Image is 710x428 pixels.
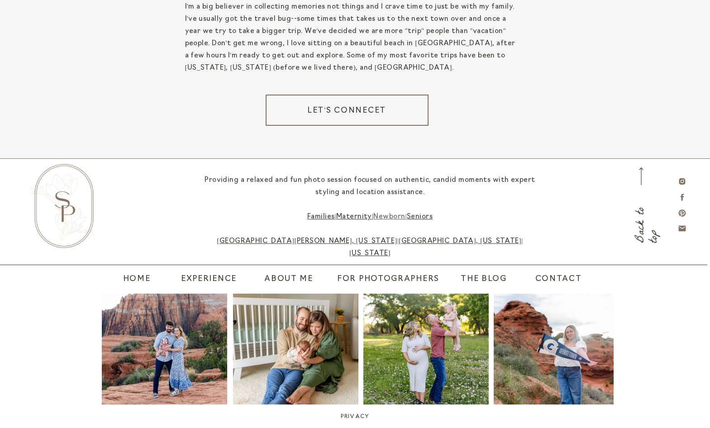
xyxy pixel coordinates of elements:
[242,413,468,423] a: Privacy
[201,174,539,261] p: Providing a relaxed and fun photo session focused on authentic, candid moments with expert stylin...
[535,273,572,286] a: contact
[284,105,410,115] a: Let's Connecet
[217,238,397,245] a: [GEOGRAPHIC_DATA][PERSON_NAME], [US_STATE]
[407,214,433,220] a: Seniors
[635,189,647,243] a: Back to top
[349,250,391,257] a: [US_STATE]
[373,214,405,220] a: Newborn
[336,214,372,220] a: Maternity
[307,214,335,220] a: Families
[255,273,323,286] a: About Me
[450,273,518,286] a: The blog
[178,273,240,286] a: Experience
[185,1,519,67] p: I'm a big believer in collecting memories not things and I crave time to just be with my family. ...
[399,238,521,245] a: [GEOGRAPHIC_DATA], [US_STATE]
[332,273,445,286] a: For Photographers
[123,273,146,286] a: home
